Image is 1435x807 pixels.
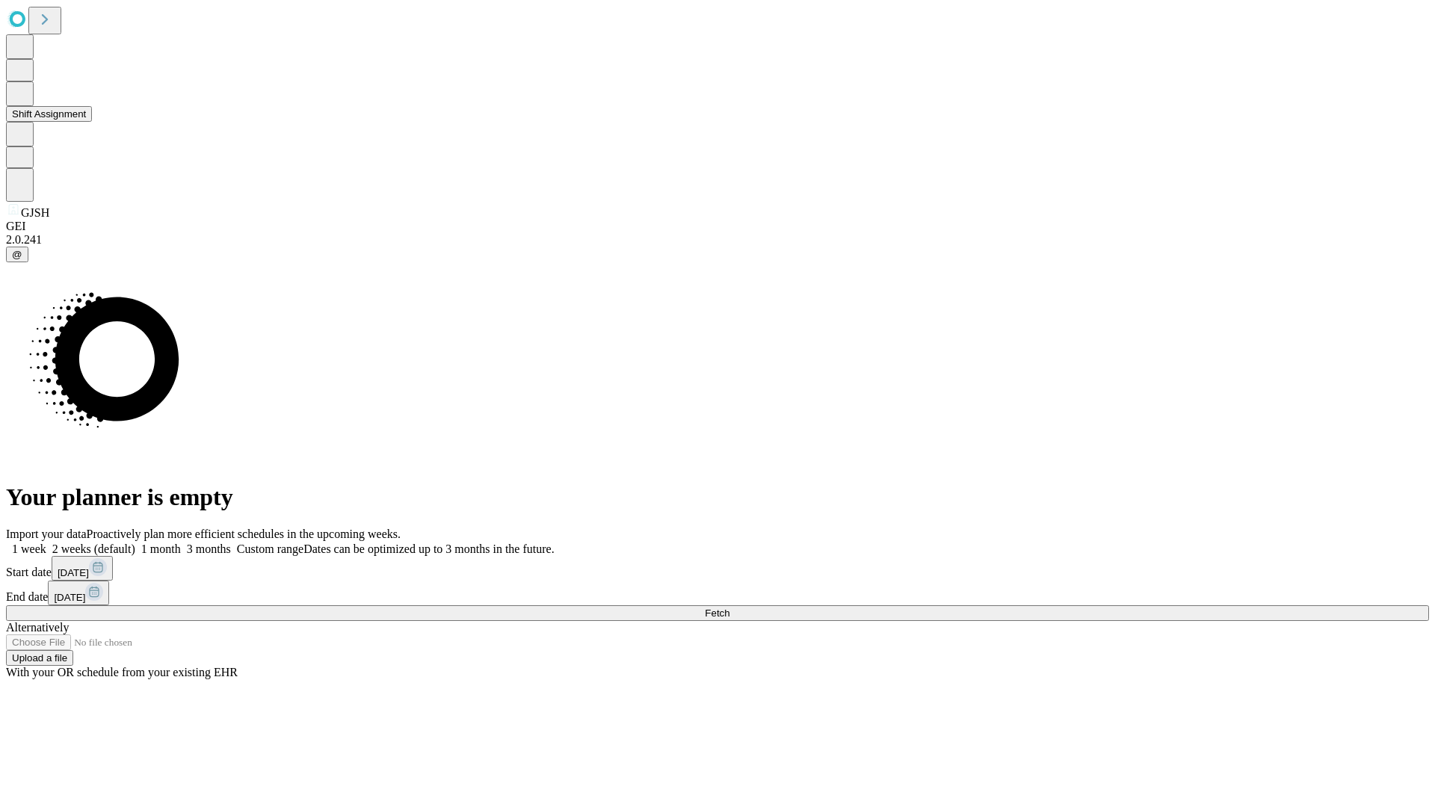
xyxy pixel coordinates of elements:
[6,650,73,666] button: Upload a file
[705,607,729,619] span: Fetch
[6,605,1429,621] button: Fetch
[6,581,1429,605] div: End date
[52,542,135,555] span: 2 weeks (default)
[6,556,1429,581] div: Start date
[12,542,46,555] span: 1 week
[87,528,401,540] span: Proactively plan more efficient schedules in the upcoming weeks.
[6,233,1429,247] div: 2.0.241
[141,542,181,555] span: 1 month
[48,581,109,605] button: [DATE]
[58,567,89,578] span: [DATE]
[237,542,303,555] span: Custom range
[6,528,87,540] span: Import your data
[54,592,85,603] span: [DATE]
[21,206,49,219] span: GJSH
[6,106,92,122] button: Shift Assignment
[6,483,1429,511] h1: Your planner is empty
[303,542,554,555] span: Dates can be optimized up to 3 months in the future.
[52,556,113,581] button: [DATE]
[6,621,69,634] span: Alternatively
[6,666,238,678] span: With your OR schedule from your existing EHR
[6,247,28,262] button: @
[187,542,231,555] span: 3 months
[6,220,1429,233] div: GEI
[12,249,22,260] span: @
